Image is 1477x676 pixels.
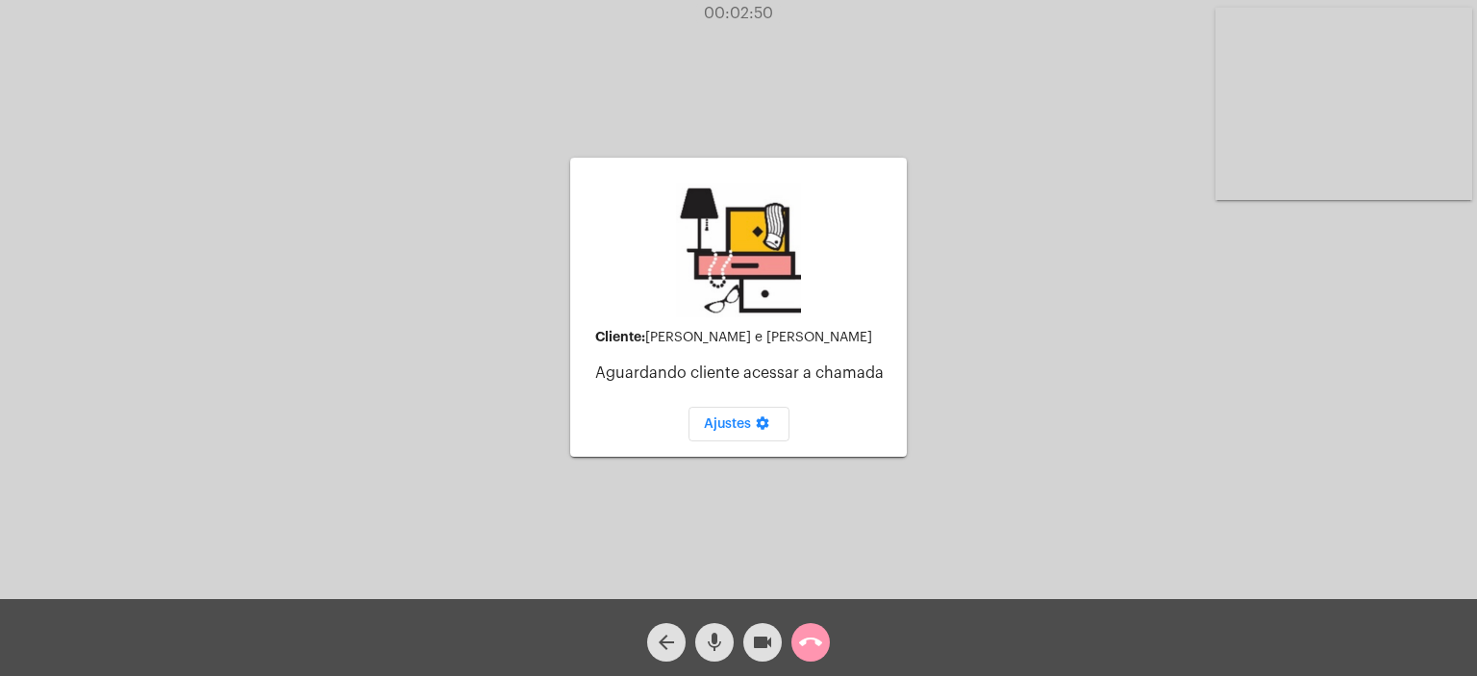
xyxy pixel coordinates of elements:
mat-icon: mic [703,631,726,654]
mat-icon: videocam [751,631,774,654]
div: [PERSON_NAME] e [PERSON_NAME] [595,330,891,345]
p: Aguardando cliente acessar a chamada [595,364,891,382]
mat-icon: arrow_back [655,631,678,654]
span: 00:02:50 [704,6,773,21]
mat-icon: call_end [799,631,822,654]
span: Ajustes [704,417,774,431]
mat-icon: settings [751,415,774,438]
strong: Cliente: [595,330,645,343]
img: b0638e37-6cf5-c2ab-24d1-898c32f64f7f.jpg [676,183,800,317]
button: Ajustes [688,407,789,441]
